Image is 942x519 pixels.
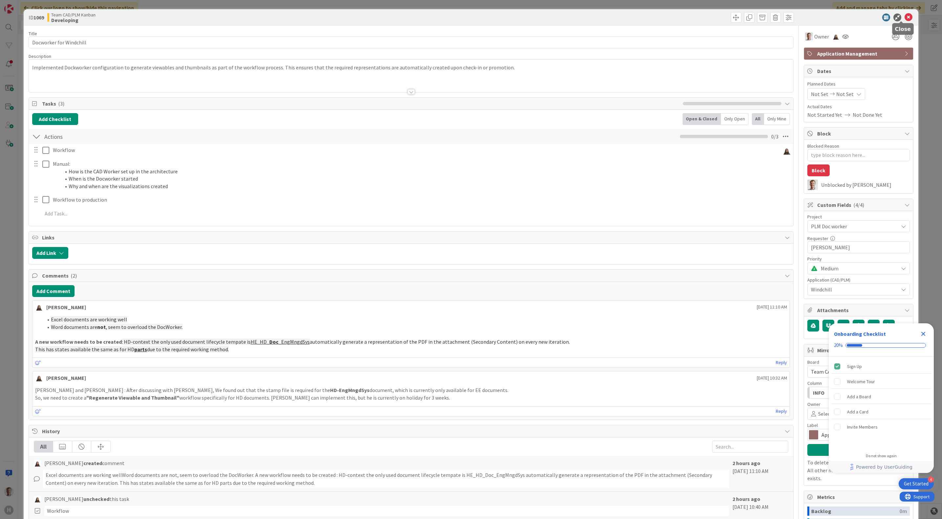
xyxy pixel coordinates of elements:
div: Checklist Container [829,323,934,473]
span: This has states available the same as for HD [35,346,134,353]
span: ID [29,13,44,21]
b: unchecked [83,496,109,502]
p: Workflow to production [53,196,789,204]
span: ( 2 ) [71,272,77,279]
u: HE_HD_ [251,338,269,345]
input: Search... [712,441,788,453]
span: Links [42,234,782,241]
span: INFO [813,388,824,397]
span: [PERSON_NAME] this task [44,495,129,503]
div: Do not show again [866,453,897,458]
div: Project [807,214,910,219]
div: Welcome Tour [847,378,875,385]
div: Only Mine [764,113,790,125]
img: KM [35,303,43,311]
b: 1069 [34,14,44,21]
span: Support [14,1,30,9]
span: Application Management [821,430,895,439]
p: Manual: [53,160,789,168]
u: _EngMngdSys [279,338,310,345]
button: Add Checklist [32,113,78,125]
strong: not [97,324,106,330]
div: Welcome Tour is incomplete. [831,374,931,389]
span: Board [807,360,819,364]
div: Backlog [811,507,900,516]
p: Workflow [53,146,776,154]
input: type card name here... [29,37,794,48]
span: Metrics [817,493,901,501]
li: When is the Docworker started [61,175,789,183]
div: All [34,441,53,452]
div: All [752,113,764,125]
div: 20% [834,342,843,348]
span: History [42,427,782,435]
span: Planned Dates [807,81,910,87]
div: Onboarding Checklist [834,330,886,338]
span: Tasks [42,100,680,108]
h5: Close [895,26,911,32]
label: Title [29,31,37,37]
span: Not Set [836,90,854,98]
b: created [83,460,102,466]
strong: HD-EngMngdSys [330,387,370,393]
button: Add Comment [32,285,75,297]
img: KM [34,460,41,467]
div: Add a Board is incomplete. [831,389,931,404]
div: Open Get Started checklist, remaining modules: 4 [899,478,934,489]
button: Add Link [32,247,68,259]
span: automatically generate a representation of the PDF in the attachment (Secondary Content) on every... [310,338,570,345]
div: 4 [928,477,934,482]
b: 2 hours ago [732,460,760,466]
span: Owner [814,33,829,40]
div: Add a Board [847,393,871,401]
img: BO [807,180,818,190]
div: Excel documents are working wellWord documents are not, seem to overload the DocWorker. A new wor... [43,470,729,488]
a: Reply [776,407,787,415]
label: Requester [807,235,828,241]
span: Actual Dates [807,103,910,110]
div: Sign Up [847,362,862,370]
span: Not Done Yet [853,111,882,119]
span: Not Started Yet [807,111,842,119]
div: Close Checklist [918,329,929,339]
span: Powered by UserGuiding [856,463,912,471]
div: Get Started [904,481,929,487]
div: Footer [829,461,934,473]
div: [PERSON_NAME] [46,303,86,311]
span: [DATE] 10:32 AM [757,375,787,382]
span: Column [807,381,822,385]
span: PLM Doc worker [811,222,895,231]
p: [PERSON_NAME] and [PERSON_NAME] : After discussing with [PERSON_NAME], We found out that the stam... [35,386,787,394]
span: Mirrors [817,346,901,354]
div: Priority [807,257,910,261]
span: Windchill [811,285,898,293]
div: Workflow [44,506,729,516]
p: So, we need to create a workflow specifically for HD documents. [PERSON_NAME] can implement this,... [35,394,787,402]
div: Checklist items [829,357,934,449]
span: 0 / 3 [771,133,778,140]
label: Blocked Reason [807,143,839,149]
div: Sign Up is complete. [831,359,931,374]
input: Add Checklist... [42,131,190,142]
span: Application Management [817,50,901,58]
u: parts [134,346,147,353]
div: 0m [900,507,907,516]
strong: A new workflow needs to be created [35,338,122,345]
span: : HD-context the only used document lifecycle tempate is [122,338,251,345]
span: ( 4/4 ) [853,202,864,208]
span: [PERSON_NAME] comment [44,459,124,467]
span: Team CAD/PLM Kanban [51,12,96,17]
span: Comments [42,272,782,280]
div: Add a Card is incomplete. [831,405,931,419]
span: Select Owner [818,410,848,418]
img: KM [35,374,43,382]
p: To delete a mirror card, just delete the card. All other mirrored cards will continue to exists. [807,458,910,482]
div: Checklist progress: 20% [834,342,929,348]
span: Block [817,130,901,137]
span: , seem to overload the DocWorker. [106,324,183,330]
b: 2 hours ago [732,496,760,502]
span: Dates [817,67,901,75]
div: Add a Card [847,408,868,416]
button: Block [807,164,830,176]
span: due to the required working method. [147,346,229,353]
